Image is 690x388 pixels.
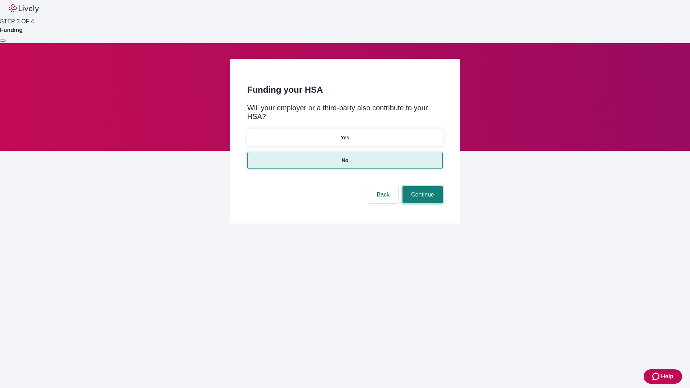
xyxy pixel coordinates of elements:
[247,103,443,121] div: Will your employer or a third-party also contribute to your HSA?
[247,152,443,169] button: No
[247,83,443,96] h2: Funding your HSA
[247,129,443,146] button: Yes
[342,157,349,164] p: No
[368,186,398,203] button: Back
[661,372,673,381] span: Help
[341,134,349,142] p: Yes
[402,186,443,203] button: Continue
[644,369,682,384] button: Zendesk support iconHelp
[652,372,661,381] svg: Zendesk support icon
[9,4,39,13] img: Lively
